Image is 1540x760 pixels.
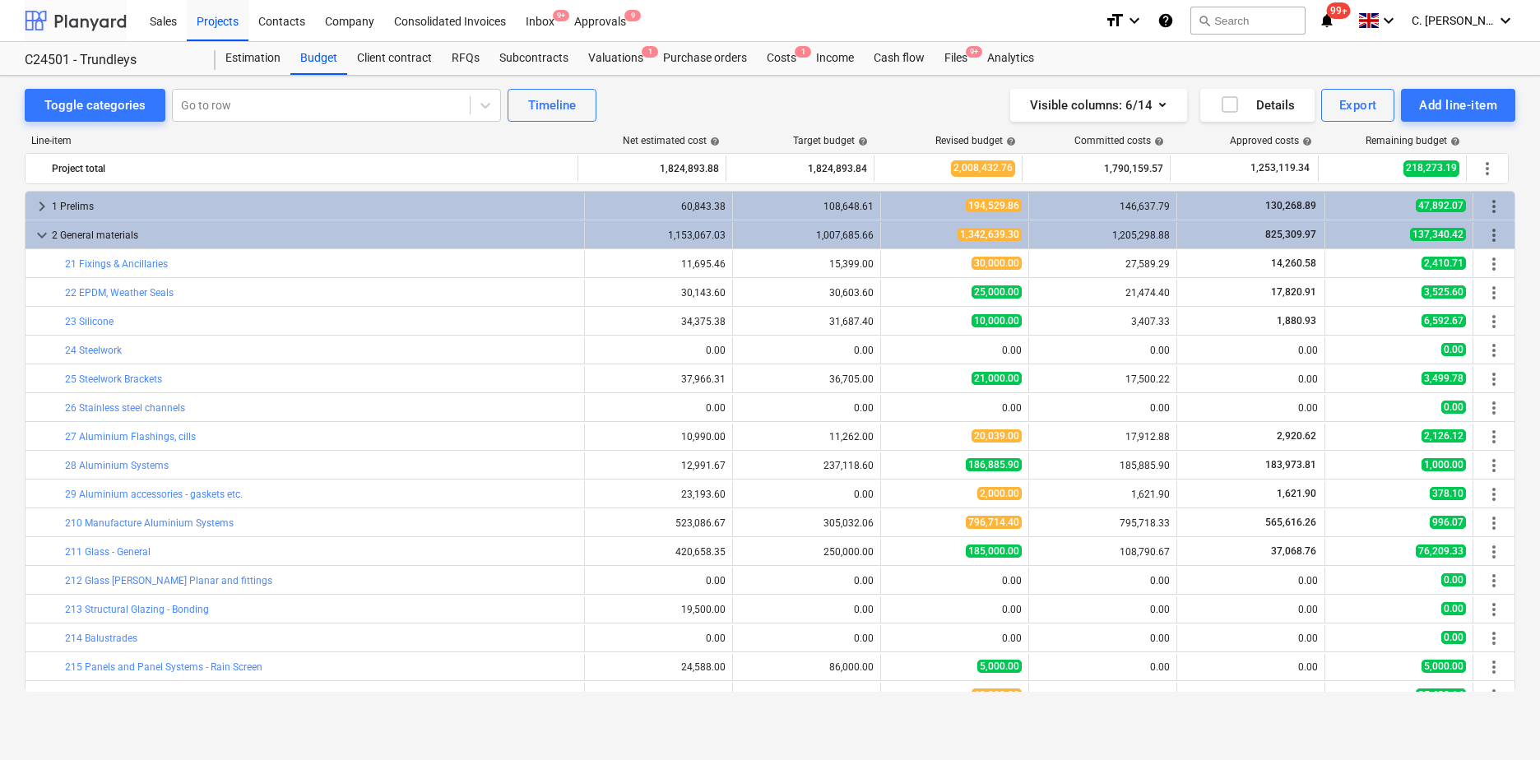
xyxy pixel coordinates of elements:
[1496,11,1515,30] i: keyboard_arrow_down
[52,222,577,248] div: 2 General materials
[591,402,726,414] div: 0.00
[1484,686,1504,706] span: More actions
[1319,11,1335,30] i: notifications
[1484,657,1504,677] span: More actions
[1441,343,1466,356] span: 0.00
[972,372,1022,385] span: 21,000.00
[1327,2,1351,19] span: 99+
[707,137,720,146] span: help
[1036,661,1170,673] div: 0.00
[591,316,726,327] div: 34,375.38
[1264,459,1318,470] span: 183,973.81
[1484,542,1504,562] span: More actions
[591,229,726,241] div: 1,153,067.03
[1157,11,1174,30] i: Knowledge base
[591,345,726,356] div: 0.00
[1441,602,1466,615] span: 0.00
[966,199,1022,212] span: 194,529.86
[591,460,726,471] div: 12,991.67
[25,89,165,122] button: Toggle categories
[888,633,1022,644] div: 0.00
[578,42,653,75] a: Valuations1
[591,287,726,299] div: 30,143.60
[977,42,1044,75] a: Analytics
[1125,11,1144,30] i: keyboard_arrow_down
[290,42,347,75] a: Budget
[1036,345,1170,356] div: 0.00
[1036,546,1170,558] div: 108,790.67
[1484,484,1504,504] span: More actions
[972,429,1022,443] span: 20,039.00
[1484,398,1504,418] span: More actions
[52,193,577,220] div: 1 Prelims
[1151,137,1164,146] span: help
[740,690,874,702] div: 0.00
[489,42,578,75] div: Subcontracts
[951,160,1015,176] span: 2,008,432.76
[591,373,726,385] div: 37,966.31
[740,489,874,500] div: 0.00
[740,460,874,471] div: 237,118.60
[1220,95,1295,116] div: Details
[888,604,1022,615] div: 0.00
[1477,159,1497,178] span: More actions
[1184,633,1318,644] div: 0.00
[1184,604,1318,615] div: 0.00
[806,42,864,75] a: Income
[32,225,52,245] span: keyboard_arrow_down
[1200,89,1315,122] button: Details
[1441,631,1466,644] span: 0.00
[740,345,874,356] div: 0.00
[1484,197,1504,216] span: More actions
[1036,201,1170,212] div: 146,637.79
[1484,628,1504,648] span: More actions
[864,42,935,75] a: Cash flow
[740,373,874,385] div: 36,705.00
[591,258,726,270] div: 11,695.46
[888,575,1022,586] div: 0.00
[65,604,209,615] a: 213 Structural Glazing - Bonding
[65,633,137,644] a: 214 Balustrades
[1412,14,1494,27] span: C. [PERSON_NAME]
[216,42,290,75] a: Estimation
[1441,401,1466,414] span: 0.00
[65,345,122,356] a: 24 Steelwork
[347,42,442,75] div: Client contract
[935,42,977,75] a: Files9+
[591,517,726,529] div: 523,086.67
[1249,161,1311,175] span: 1,253,119.34
[65,690,169,702] a: 216 Doors - supply only
[1184,690,1318,702] div: 0.00
[1036,489,1170,500] div: 1,621.90
[591,546,726,558] div: 420,658.35
[1484,600,1504,619] span: More actions
[1184,373,1318,385] div: 0.00
[1036,316,1170,327] div: 3,407.33
[1484,283,1504,303] span: More actions
[591,575,726,586] div: 0.00
[958,228,1022,241] span: 1,342,639.30
[966,46,982,58] span: 9+
[528,95,576,116] div: Timeline
[733,155,867,182] div: 1,824,893.84
[1484,427,1504,447] span: More actions
[793,135,868,146] div: Target budget
[740,661,874,673] div: 86,000.00
[1422,458,1466,471] span: 1,000.00
[1416,199,1466,212] span: 47,892.07
[653,42,757,75] a: Purchase orders
[740,633,874,644] div: 0.00
[1416,545,1466,558] span: 76,209.33
[1447,137,1460,146] span: help
[1010,89,1187,122] button: Visible columns:6/14
[1184,575,1318,586] div: 0.00
[1184,661,1318,673] div: 0.00
[1036,431,1170,443] div: 17,912.88
[65,402,185,414] a: 26 Stainless steel channels
[972,688,1022,702] span: 60,000.00
[757,42,806,75] div: Costs
[1484,369,1504,389] span: More actions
